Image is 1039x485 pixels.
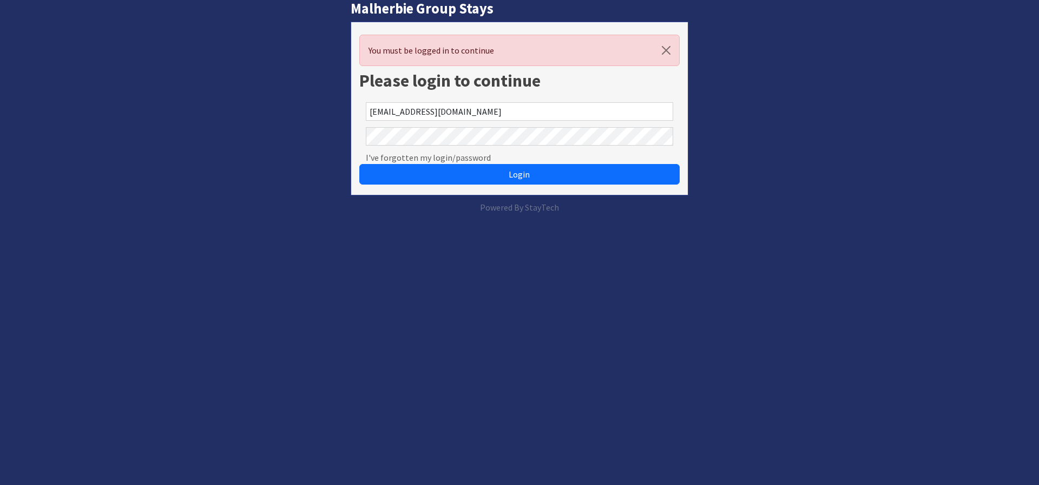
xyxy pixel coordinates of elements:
p: Powered By StayTech [351,201,688,214]
button: Login [359,164,680,185]
div: You must be logged in to continue [359,35,680,66]
h1: Please login to continue [359,70,680,91]
input: Email [366,102,673,121]
a: I've forgotten my login/password [366,151,491,164]
span: Login [509,169,530,180]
